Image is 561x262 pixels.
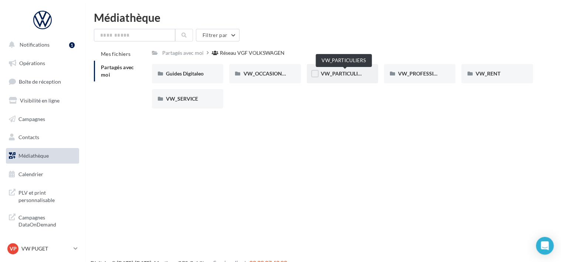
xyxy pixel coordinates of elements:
a: Campagnes [4,111,81,127]
span: PLV et print personnalisable [18,188,76,204]
div: VW_PARTICULIERS [316,54,372,67]
span: Partagés avec moi [101,64,134,78]
div: Médiathèque [94,12,552,23]
span: Boîte de réception [19,78,61,85]
button: Filtrer par [196,29,239,41]
a: Calendrier [4,167,81,182]
span: Guides Digitaleo [166,70,204,77]
span: VW_PROFESSIONNELS [398,70,454,77]
span: VP [10,245,17,252]
a: Visibilité en ligne [4,93,81,108]
div: Réseau VGF VOLKSWAGEN [220,49,285,57]
span: VW_OCCASIONS_GARANTIES [243,70,316,77]
span: Contacts [18,134,39,140]
a: PLV et print personnalisable [4,185,81,206]
a: VP VW PUGET [6,242,79,256]
div: Partagés avec moi [162,49,204,57]
a: Contacts [4,130,81,145]
span: Mes fichiers [101,51,130,57]
span: VW_SERVICE [166,95,198,102]
div: Open Intercom Messenger [536,237,554,255]
a: Opérations [4,56,81,71]
a: Campagnes DataOnDemand [4,209,81,231]
div: 1 [69,42,75,48]
span: Calendrier [18,171,43,177]
span: Opérations [19,60,45,66]
span: Campagnes [18,115,45,122]
a: Boîte de réception [4,74,81,90]
span: VW_RENT [475,70,500,77]
span: VW_PARTICULIERS [321,70,367,77]
span: Médiathèque [18,152,49,159]
a: Médiathèque [4,148,81,164]
span: Visibilité en ligne [20,97,59,104]
span: Campagnes DataOnDemand [18,212,76,228]
span: Notifications [20,41,50,48]
p: VW PUGET [21,245,71,252]
button: Notifications 1 [4,37,78,53]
